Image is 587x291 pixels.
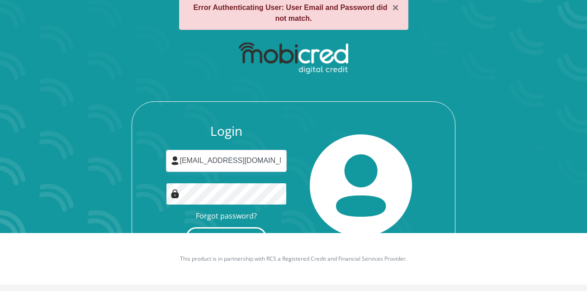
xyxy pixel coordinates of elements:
[43,255,544,263] p: This product is in partnership with RCS a Registered Credit and Financial Services Provider.
[166,150,287,172] input: Username
[392,2,398,13] button: ×
[239,43,348,74] img: mobicred logo
[186,227,266,248] button: Login
[170,156,180,165] img: user-icon image
[166,124,287,139] h3: Login
[196,211,257,221] a: Forgot password?
[194,4,388,22] strong: Error Authenticating User: User Email and Password did not match.
[170,189,180,198] img: Image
